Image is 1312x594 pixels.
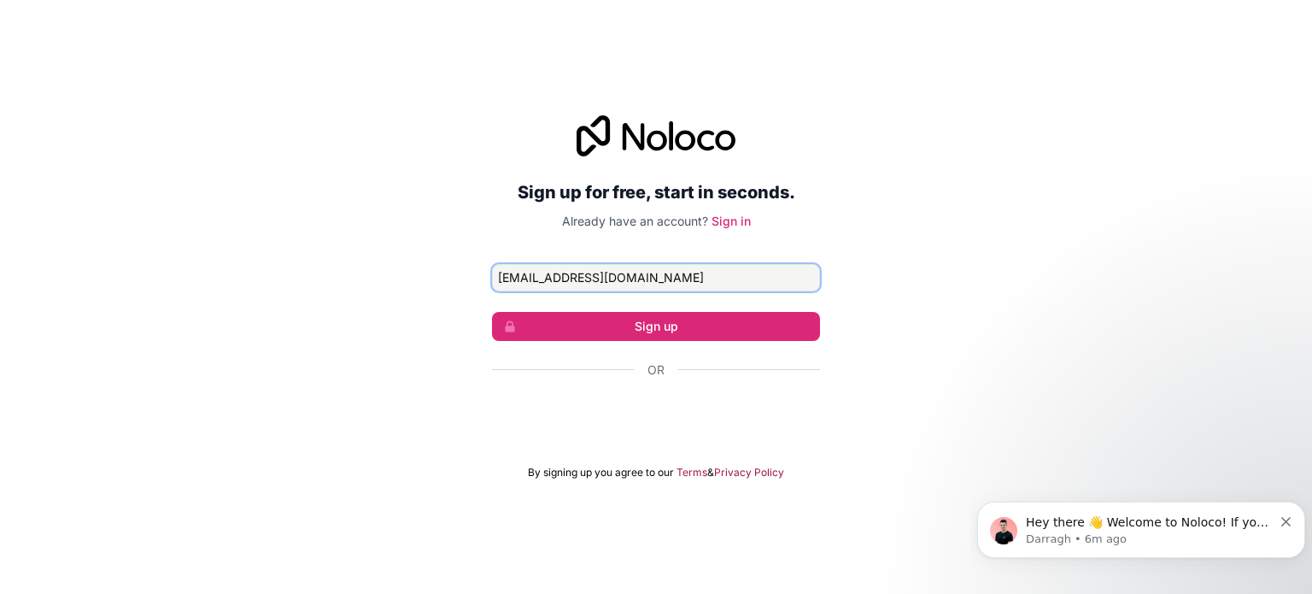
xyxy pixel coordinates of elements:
input: Email address [492,264,820,291]
h2: Sign up for free, start in seconds. [492,177,820,208]
a: Sign in [712,214,751,228]
iframe: Intercom notifications message [970,466,1312,585]
span: Already have an account? [562,214,708,228]
a: Terms [676,466,707,479]
span: Or [647,362,665,379]
span: By signing up you agree to our [528,466,674,479]
button: Sign up [492,312,820,341]
a: Privacy Policy [714,466,784,479]
iframe: Sign in with Google Button [483,397,829,435]
span: & [707,466,714,479]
